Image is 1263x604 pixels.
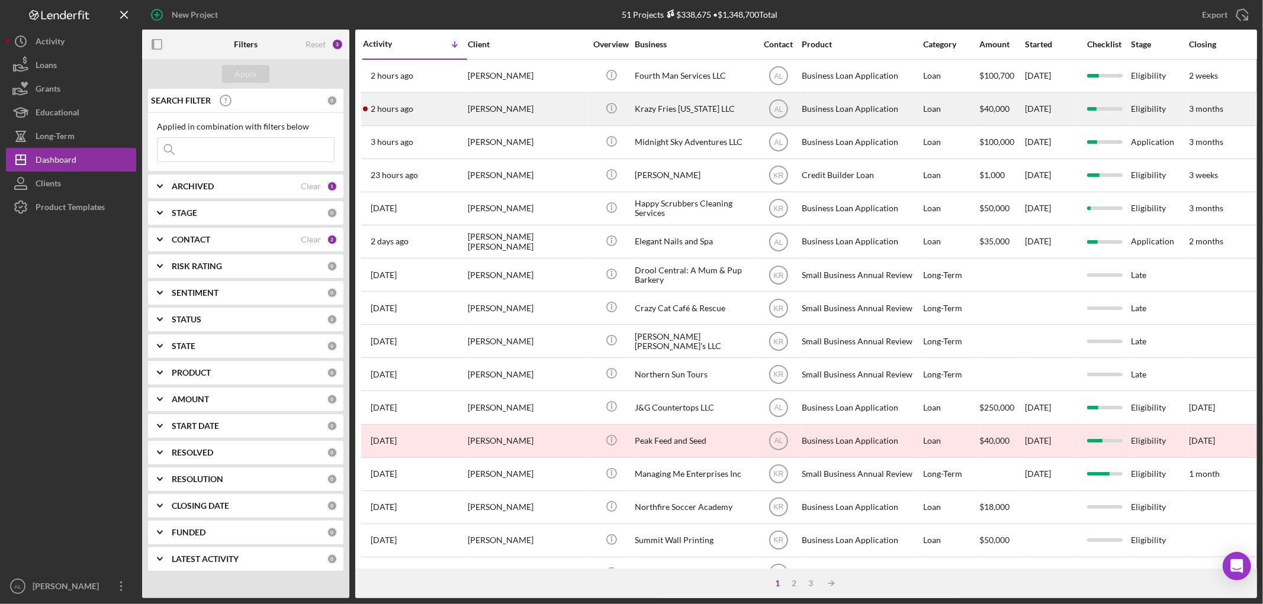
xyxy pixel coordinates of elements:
[468,492,586,523] div: [PERSON_NAME]
[172,3,218,27] div: New Project
[1025,226,1078,257] div: [DATE]
[1025,193,1078,224] div: [DATE]
[774,138,783,147] text: AL
[802,259,920,290] div: Small Business Annual Review
[468,226,586,257] div: [PERSON_NAME] [PERSON_NAME]
[327,314,338,325] div: 0
[371,436,397,445] time: 2025-10-02 17:44
[306,40,326,49] div: Reset
[172,501,229,511] b: CLOSING DATE
[157,122,335,131] div: Applied in combination with filters below
[142,3,230,27] button: New Project
[1131,392,1188,423] div: Eligibility
[773,172,783,180] text: KR
[371,535,397,545] time: 2025-09-30 19:51
[979,203,1010,213] span: $50,000
[773,503,783,512] text: KR
[371,303,397,313] time: 2025-10-02 23:06
[923,40,978,49] div: Category
[1025,127,1078,158] div: [DATE]
[371,337,397,346] time: 2025-10-02 19:04
[635,458,753,490] div: Managing Me Enterprises Inc
[172,528,205,537] b: FUNDED
[1025,425,1078,457] div: [DATE]
[327,367,338,378] div: 0
[773,304,783,312] text: KR
[802,193,920,224] div: Business Loan Application
[622,9,777,20] div: 51 Projects • $1,348,700 Total
[172,235,210,244] b: CONTACT
[371,469,397,479] time: 2025-10-02 01:13
[923,392,978,423] div: Loan
[468,60,586,92] div: [PERSON_NAME]
[635,325,753,357] div: [PERSON_NAME] [PERSON_NAME]'s LLC
[979,502,1010,512] span: $18,000
[773,537,783,545] text: KR
[802,325,920,357] div: Small Business Annual Review
[802,60,920,92] div: Business Loan Application
[756,40,801,49] div: Contact
[635,40,753,49] div: Business
[235,65,257,83] div: Apply
[923,193,978,224] div: Loan
[1131,259,1188,290] div: Late
[1189,70,1218,80] time: 2 weeks
[468,358,586,390] div: [PERSON_NAME]
[923,60,978,92] div: Loan
[635,292,753,324] div: Crazy Cat Café & Rescue
[979,425,1024,457] div: $40,000
[6,101,136,124] button: Educational
[6,172,136,195] a: Clients
[773,205,783,213] text: KR
[363,39,415,49] div: Activity
[468,93,586,125] div: [PERSON_NAME]
[635,160,753,191] div: [PERSON_NAME]
[1131,325,1188,357] div: Late
[172,368,211,377] b: PRODUCT
[979,170,1005,180] span: $1,000
[1131,458,1188,490] div: Eligibility
[327,341,338,351] div: 0
[635,60,753,92] div: Fourth Man Services LLC
[327,181,338,192] div: 1
[802,226,920,257] div: Business Loan Application
[664,9,711,20] div: $338,675
[327,554,338,564] div: 0
[770,579,786,588] div: 1
[6,124,136,148] button: Long-Term
[468,259,586,290] div: [PERSON_NAME]
[1189,402,1215,412] time: [DATE]
[468,193,586,224] div: [PERSON_NAME]
[1025,93,1078,125] div: [DATE]
[327,261,338,272] div: 0
[6,53,136,77] a: Loans
[172,261,222,271] b: RISK RATING
[6,148,136,172] button: Dashboard
[923,425,978,457] div: Loan
[1131,160,1188,191] div: Eligibility
[1131,492,1188,523] div: Eligibility
[172,395,209,404] b: AMOUNT
[635,558,753,589] div: MC Auto Sales
[1025,40,1078,49] div: Started
[1131,60,1188,92] div: Eligibility
[923,127,978,158] div: Loan
[1190,3,1257,27] button: Export
[6,77,136,101] button: Grants
[1189,203,1223,213] time: 3 months
[1025,392,1078,423] div: [DATE]
[36,148,76,175] div: Dashboard
[773,370,783,379] text: KR
[468,392,586,423] div: [PERSON_NAME]
[635,259,753,290] div: Drool Central: A Mum & Pup Barkery
[635,93,753,125] div: Krazy Fries [US_STATE] LLC
[6,30,136,53] a: Activity
[1189,568,1223,578] time: 2 months
[371,403,397,412] time: 2025-10-02 18:22
[1131,93,1188,125] div: Eligibility
[979,568,1010,578] span: $75,000
[923,93,978,125] div: Loan
[6,195,136,219] button: Product Templates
